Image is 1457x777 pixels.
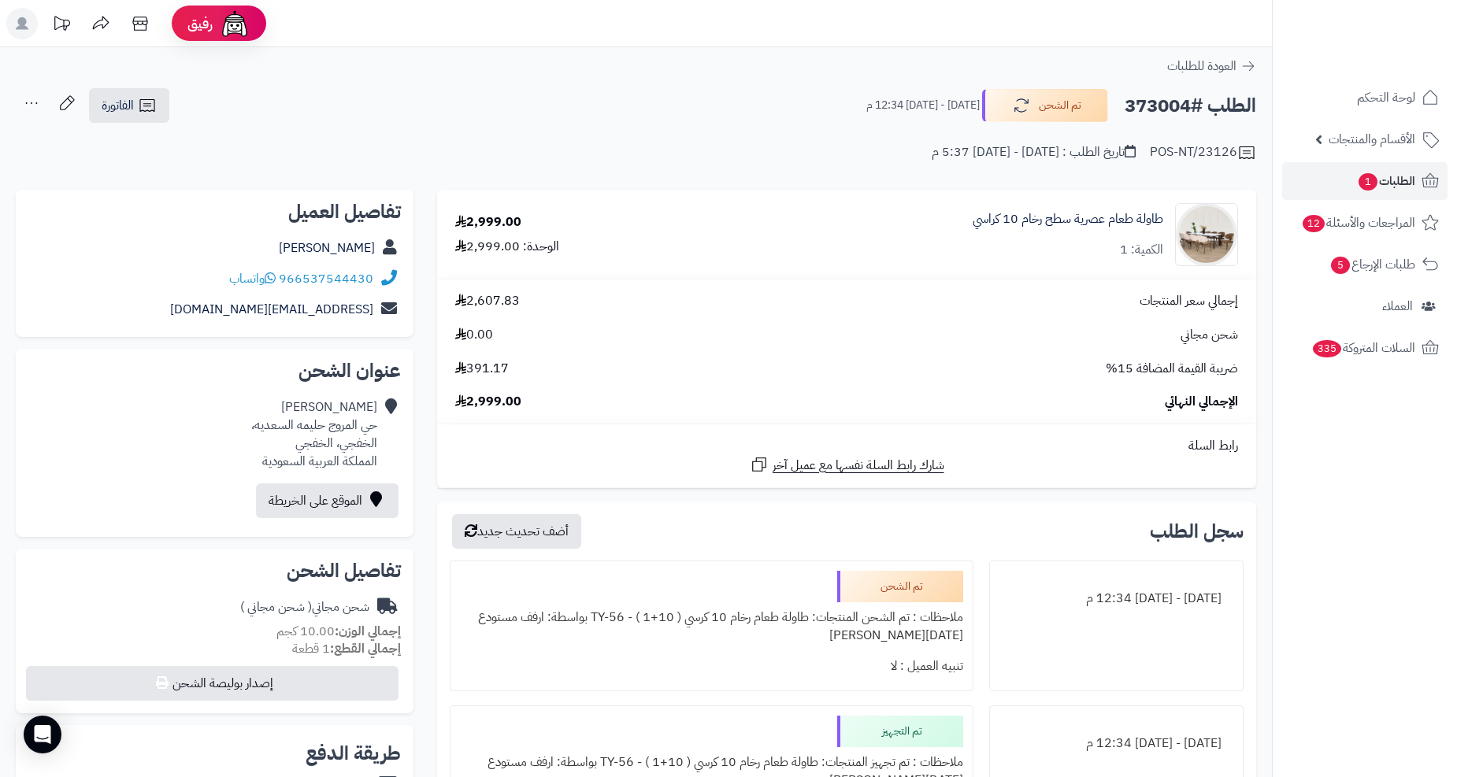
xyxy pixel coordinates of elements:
span: 0.00 [455,326,493,344]
h2: الطلب #373004 [1125,90,1256,122]
span: العملاء [1382,295,1413,317]
span: طلبات الإرجاع [1329,253,1415,276]
span: إجمالي سعر المنتجات [1140,292,1238,310]
span: الأقسام والمنتجات [1329,128,1415,150]
div: 2,999.00 [455,213,521,231]
a: الطلبات1 [1282,162,1448,200]
a: طاولة طعام عصرية سطح رخام 10 كراسي [973,210,1163,228]
span: شحن مجاني [1181,326,1238,344]
div: [DATE] - [DATE] 12:34 م [999,583,1233,614]
span: المراجعات والأسئلة [1301,212,1415,234]
span: العودة للطلبات [1167,57,1236,76]
div: POS-NT/23126 [1150,143,1256,162]
span: السلات المتروكة [1311,337,1415,359]
button: تم الشحن [982,89,1108,122]
div: [DATE] - [DATE] 12:34 م [999,728,1233,759]
span: 391.17 [455,360,509,378]
div: شحن مجاني [240,598,369,616]
div: الوحدة: 2,999.00 [455,238,559,256]
h2: تفاصيل العميل [28,202,401,221]
button: إصدار بوليصة الشحن [26,666,399,701]
h2: تفاصيل الشحن [28,561,401,580]
img: 1752306452-1-90x90.jpg [1176,203,1237,266]
a: الموقع على الخريطة [256,483,399,518]
div: تم الشحن [837,571,963,602]
a: [PERSON_NAME] [279,239,375,257]
span: 335 [1313,340,1341,357]
span: لوحة التحكم [1357,87,1415,109]
a: لوحة التحكم [1282,79,1448,117]
div: تاريخ الطلب : [DATE] - [DATE] 5:37 م [932,143,1136,161]
a: واتساب [229,269,276,288]
span: 1 [1359,173,1377,191]
a: المراجعات والأسئلة12 [1282,204,1448,242]
span: رفيق [187,14,213,33]
a: السلات المتروكة335 [1282,329,1448,367]
small: 1 قطعة [292,639,401,658]
span: الإجمالي النهائي [1165,393,1238,411]
strong: إجمالي الوزن: [335,622,401,641]
span: الفاتورة [102,96,134,115]
div: تم التجهيز [837,716,963,747]
span: ( شحن مجاني ) [240,598,312,616]
h3: سجل الطلب [1150,522,1244,541]
small: 10.00 كجم [276,622,401,641]
a: شارك رابط السلة نفسها مع عميل آخر [750,455,944,475]
div: الكمية: 1 [1120,241,1163,259]
div: ملاحظات : تم الشحن المنتجات: طاولة طعام رخام 10 كرسي ( 10+1 ) - TY-56 بواسطة: ارفف مستودع [DATE][... [460,602,963,651]
small: [DATE] - [DATE] 12:34 م [866,98,980,113]
span: الطلبات [1357,170,1415,192]
a: تحديثات المنصة [42,8,81,43]
div: Open Intercom Messenger [24,716,61,753]
strong: إجمالي القطع: [330,639,401,658]
span: ضريبة القيمة المضافة 15% [1106,360,1238,378]
span: 12 [1303,215,1325,232]
div: رابط السلة [443,437,1250,455]
a: الفاتورة [89,88,169,123]
a: [EMAIL_ADDRESS][DOMAIN_NAME] [170,300,373,319]
span: 2,999.00 [455,393,521,411]
a: العملاء [1282,287,1448,325]
a: 966537544430 [279,269,373,288]
div: تنبيه العميل : لا [460,651,963,682]
button: أضف تحديث جديد [452,514,581,549]
img: ai-face.png [219,8,250,39]
a: العودة للطلبات [1167,57,1256,76]
a: طلبات الإرجاع5 [1282,246,1448,283]
span: 2,607.83 [455,292,520,310]
div: [PERSON_NAME] حي المروج حليمه السعديه، الخفجي، الخفجي المملكة العربية السعودية [251,398,377,470]
h2: عنوان الشحن [28,361,401,380]
h2: طريقة الدفع [306,744,401,763]
span: 5 [1331,257,1350,274]
span: شارك رابط السلة نفسها مع عميل آخر [773,457,944,475]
